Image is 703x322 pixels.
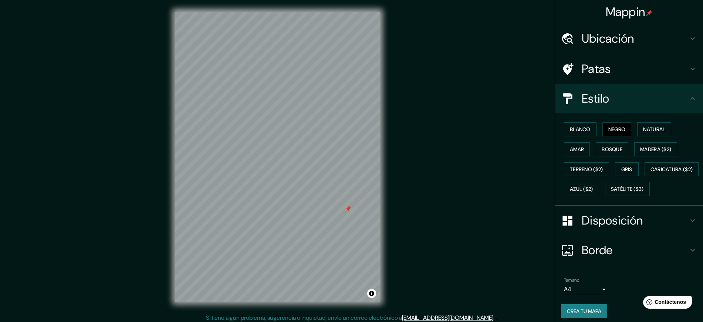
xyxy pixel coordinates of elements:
font: Tamaño [564,277,579,283]
font: Mappin [606,4,645,20]
font: Bosque [602,146,622,153]
font: Amar [570,146,584,153]
div: Borde [555,235,703,265]
font: Madera ($2) [640,146,671,153]
button: Negro [602,122,632,136]
div: Ubicación [555,24,703,53]
font: Negro [608,126,626,133]
font: Azul ($2) [570,186,593,193]
div: Patas [555,54,703,84]
font: . [494,313,496,322]
button: Crea tu mapa [561,304,607,318]
button: Caricatura ($2) [645,162,699,176]
font: A4 [564,285,571,293]
button: Satélite ($3) [605,182,650,196]
button: Activar o desactivar atribución [367,289,376,298]
button: Terreno ($2) [564,162,609,176]
div: A4 [564,283,608,295]
button: Gris [615,162,639,176]
font: Caricatura ($2) [650,166,693,173]
canvas: Mapa [175,12,380,302]
a: [EMAIL_ADDRESS][DOMAIN_NAME] [402,314,493,322]
button: Amar [564,142,590,156]
font: . [493,314,494,322]
font: Gris [621,166,632,173]
button: Madera ($2) [634,142,677,156]
font: Crea tu mapa [567,308,601,315]
img: pin-icon.png [646,10,652,16]
button: Azul ($2) [564,182,599,196]
font: Disposición [582,213,643,228]
button: Natural [637,122,671,136]
font: Patas [582,61,611,77]
font: Borde [582,242,613,258]
iframe: Lanzador de widgets de ayuda [637,293,695,314]
button: Blanco [564,122,596,136]
div: Estilo [555,84,703,113]
font: Ubicación [582,31,634,46]
font: Blanco [570,126,591,133]
font: Natural [643,126,665,133]
font: . [496,313,497,322]
font: Si tiene algún problema, sugerencia o inquietud, envíe un correo electrónico a [206,314,402,322]
font: Terreno ($2) [570,166,603,173]
div: Disposición [555,206,703,235]
font: Estilo [582,91,609,106]
font: Satélite ($3) [611,186,644,193]
button: Bosque [596,142,628,156]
